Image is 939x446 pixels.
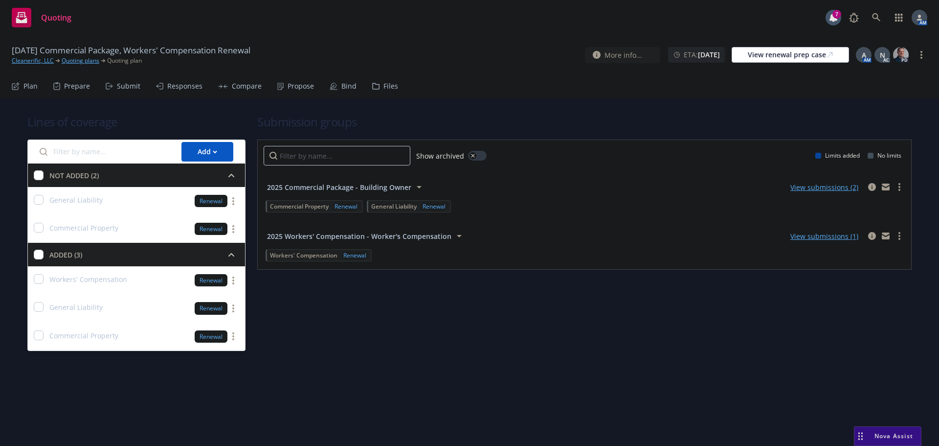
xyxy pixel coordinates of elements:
[195,223,227,235] div: Renewal
[49,167,239,183] button: NOT ADDED (2)
[732,47,849,63] a: View renewal prep case
[270,251,337,259] span: Workers' Compensation
[195,274,227,286] div: Renewal
[34,142,176,162] input: Filter by name...
[421,202,447,211] div: Renewal
[49,195,103,205] span: General Liability
[854,427,867,446] div: Drag to move
[862,50,866,60] span: A
[854,426,921,446] button: Nova Assist
[748,47,833,62] div: View renewal prep case
[270,202,329,211] span: Commercial Property
[62,56,99,65] a: Quoting plans
[880,230,892,242] a: mail
[874,432,913,440] span: Nova Assist
[866,181,878,193] a: circleInformation
[815,151,860,160] div: Limits added
[832,10,841,19] div: 7
[880,181,892,193] a: mail
[604,50,642,60] span: More info...
[893,47,909,63] img: photo
[12,45,250,56] span: [DATE] Commercial Package, Workers' Compensation Renewal
[195,330,227,343] div: Renewal
[288,82,314,90] div: Propose
[267,231,451,241] span: 2025 Workers' Compensation - Worker's Compensation
[227,275,239,286] a: more
[880,50,885,60] span: N
[49,223,118,233] span: Commercial Property
[867,8,886,27] a: Search
[49,250,82,260] div: ADDED (3)
[49,274,127,284] span: Workers' Compensation
[341,82,357,90] div: Bind
[916,49,927,61] a: more
[264,226,469,246] button: 2025 Workers' Compensation - Worker's Compensation
[49,330,118,341] span: Commercial Property
[27,114,246,130] h1: Lines of coverage
[868,151,901,160] div: No limits
[49,302,103,312] span: General Liability
[257,114,912,130] h1: Submission groups
[790,232,858,241] a: View submissions (1)
[894,181,905,193] a: more
[23,82,38,90] div: Plan
[866,230,878,242] a: circleInformation
[341,251,368,259] div: Renewal
[49,247,239,262] button: ADDED (3)
[195,302,227,314] div: Renewal
[585,47,660,63] button: More info...
[227,303,239,314] a: more
[198,142,217,161] div: Add
[195,195,227,207] div: Renewal
[889,8,909,27] a: Switch app
[267,182,411,192] span: 2025 Commercial Package - Building Owner
[227,195,239,207] a: more
[684,49,720,60] span: ETA :
[698,50,720,59] strong: [DATE]
[264,177,428,197] button: 2025 Commercial Package - Building Owner
[894,230,905,242] a: more
[8,4,75,31] a: Quoting
[117,82,140,90] div: Submit
[264,146,410,165] input: Filter by name...
[64,82,90,90] div: Prepare
[41,14,71,22] span: Quoting
[333,202,359,211] div: Renewal
[227,223,239,235] a: more
[181,142,233,162] button: Add
[383,82,398,90] div: Files
[12,56,54,65] a: Cleanerific, LLC
[844,8,864,27] a: Report a Bug
[790,183,858,192] a: View submissions (2)
[232,82,262,90] div: Compare
[416,151,464,161] span: Show archived
[371,202,417,211] span: General Liability
[107,56,142,65] span: Quoting plan
[227,330,239,342] a: more
[49,170,99,181] div: NOT ADDED (2)
[167,82,202,90] div: Responses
